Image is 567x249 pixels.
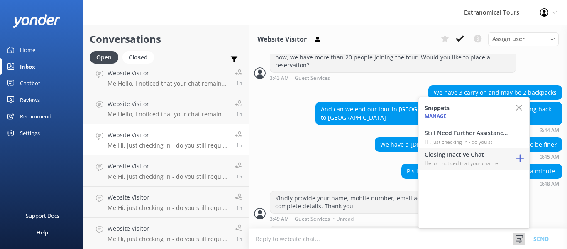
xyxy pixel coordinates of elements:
[12,14,60,28] img: yonder-white-logo.png
[236,111,242,118] span: Oct 08 2025 06:26pm (UTC -07:00) America/Tijuana
[108,204,229,212] p: Me: Hi, just checking in - do you still require assistance from our team on this? Thank you.
[540,182,559,187] strong: 3:48 AM
[108,224,229,233] h4: Website Visitor
[108,111,229,118] p: Me: Hello, I noticed that your chat remains open, but inactive. I will close this live chat for n...
[425,138,508,146] p: Hi, just checking in - do you stil
[83,124,249,155] a: Website VisitorMe:Hi, just checking in - do you still require assistance from our team on this? T...
[37,224,48,241] div: Help
[270,226,516,248] div: Hi, just checking in - do you still require assistance from our team on this? Thank you.
[425,104,450,113] h4: Snippets
[90,51,118,64] div: Open
[540,155,559,160] strong: 3:45 AM
[83,62,249,93] a: Website VisitorMe:Hello, I noticed that your chat remains open, but inactive. I will close this l...
[316,102,562,124] div: And can we end our tour in [GEOGRAPHIC_DATA]/ sonoma instead of heading back to [GEOGRAPHIC_DATA]
[492,35,525,44] span: Assign user
[429,86,562,100] div: We have 3 carry on and may be 2 backpacks
[108,131,229,140] h4: Website Visitor
[375,138,562,152] div: We have a [DEMOGRAPHIC_DATA] with us. Is it going to be fine?
[402,164,562,178] div: Pls leave me the details. I have to be out for a minute.
[20,58,35,75] div: Inbox
[108,173,229,180] p: Me: Hi, just checking in - do you still require assistance from our team on this? Thank you.
[26,207,59,224] div: Support Docs
[122,51,154,64] div: Closed
[425,128,508,138] h4: Still Need Further Assistance?
[375,154,562,160] div: Oct 08 2025 12:45pm (UTC -07:00) America/Tijuana
[108,162,229,171] h4: Website Visitor
[83,218,249,249] a: Website VisitorMe:Hi, just checking in - do you still require assistance from our team on this? T...
[236,173,242,180] span: Oct 08 2025 04:50pm (UTC -07:00) America/Tijuana
[540,128,559,133] strong: 3:44 AM
[236,79,242,86] span: Oct 08 2025 06:26pm (UTC -07:00) America/Tijuana
[236,142,242,149] span: Oct 08 2025 04:50pm (UTC -07:00) America/Tijuana
[515,97,529,119] button: Close
[315,127,562,133] div: Oct 08 2025 12:44pm (UTC -07:00) America/Tijuana
[270,191,516,213] div: Kindly provide your name, mobile number, email address so I can provide you the complete details....
[20,91,40,108] div: Reviews
[20,75,40,91] div: Chatbot
[83,93,249,124] a: Website VisitorMe:Hello, I noticed that your chat remains open, but inactive. I will close this l...
[108,69,229,78] h4: Website Visitor
[425,150,508,159] h4: Closing Inactive Chat
[425,113,447,120] a: Manage
[108,99,229,108] h4: Website Visitor
[20,42,35,58] div: Home
[83,155,249,187] a: Website VisitorMe:Hi, just checking in - do you still require assistance from our team on this? T...
[488,32,559,46] div: Assign User
[511,148,529,170] button: Add
[108,142,229,149] p: Me: Hi, just checking in - do you still require assistance from our team on this? Thank you.
[20,125,40,141] div: Settings
[236,204,242,211] span: Oct 08 2025 04:50pm (UTC -07:00) America/Tijuana
[83,187,249,218] a: Website VisitorMe:Hi, just checking in - do you still require assistance from our team on this? T...
[90,52,122,62] a: Open
[270,75,516,81] div: Oct 08 2025 12:43pm (UTC -07:00) America/Tijuana
[401,181,562,187] div: Oct 08 2025 12:48pm (UTC -07:00) America/Tijuana
[108,193,229,202] h4: Website Visitor
[270,217,289,222] strong: 3:49 AM
[236,235,242,242] span: Oct 08 2025 04:50pm (UTC -07:00) America/Tijuana
[333,217,354,222] span: • Unread
[108,235,229,243] p: Me: Hi, just checking in - do you still require assistance from our team on this? Thank you.
[425,159,508,167] p: Hello, I noticed that your chat re
[257,34,307,45] h3: Website Visitor
[20,108,51,125] div: Recommend
[90,31,242,47] h2: Conversations
[295,217,330,222] span: Guest Services
[108,80,229,87] p: Me: Hello, I noticed that your chat remains open, but inactive. I will close this live chat for n...
[122,52,158,62] a: Closed
[295,76,330,81] span: Guest Services
[270,216,516,222] div: Oct 08 2025 12:49pm (UTC -07:00) America/Tijuana
[270,76,289,81] strong: 3:43 AM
